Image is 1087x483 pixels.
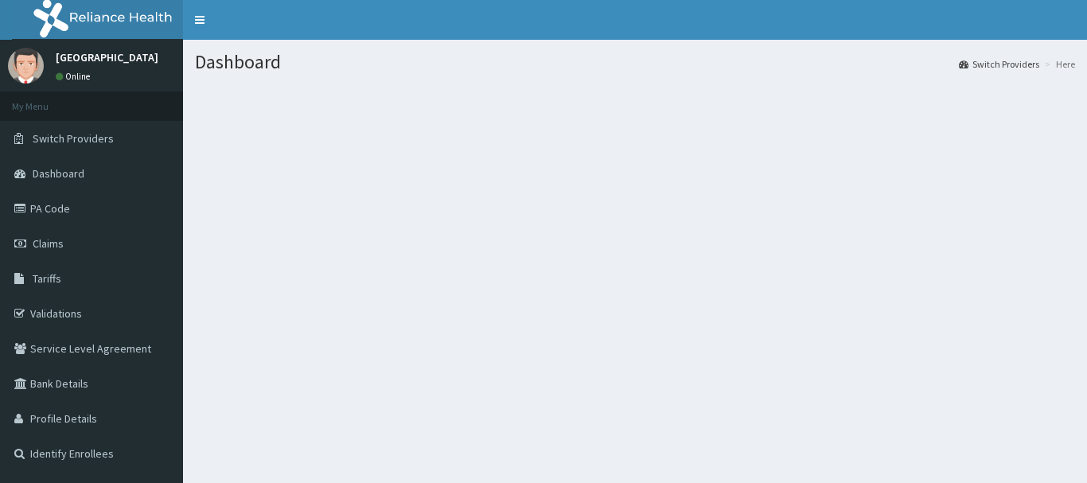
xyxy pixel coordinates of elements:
[8,48,44,84] img: User Image
[33,271,61,286] span: Tariffs
[195,52,1075,72] h1: Dashboard
[959,57,1039,71] a: Switch Providers
[1041,57,1075,71] li: Here
[56,71,94,82] a: Online
[33,131,114,146] span: Switch Providers
[33,166,84,181] span: Dashboard
[33,236,64,251] span: Claims
[56,52,158,63] p: [GEOGRAPHIC_DATA]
